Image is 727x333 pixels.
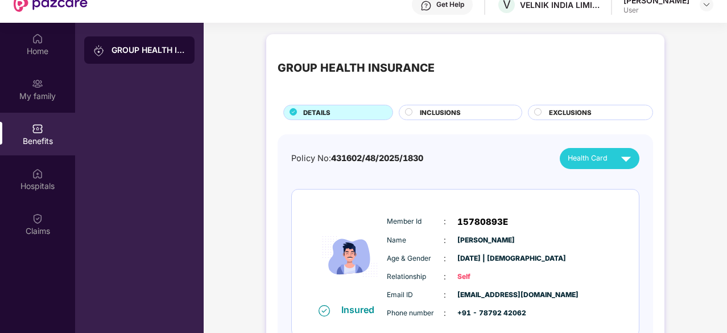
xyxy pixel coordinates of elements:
[457,253,514,264] span: [DATE] | [DEMOGRAPHIC_DATA]
[457,308,514,319] span: +91 - 78792 42062
[549,108,592,118] span: EXCLUSIONS
[93,45,105,56] img: svg+xml;base64,PHN2ZyB3aWR0aD0iMjAiIGhlaWdodD0iMjAiIHZpZXdCb3g9IjAgMCAyMCAyMCIgZmlsbD0ibm9uZSIgeG...
[444,234,446,246] span: :
[387,216,444,227] span: Member Id
[278,59,435,77] div: GROUP HEALTH INSURANCE
[111,44,185,56] div: GROUP HEALTH INSURANCE
[341,304,381,315] div: Insured
[387,290,444,301] span: Email ID
[316,209,384,303] img: icon
[319,305,330,316] img: svg+xml;base64,PHN2ZyB4bWxucz0iaHR0cDovL3d3dy53My5vcmcvMjAwMC9zdmciIHdpZHRoPSIxNiIgaGVpZ2h0PSIxNi...
[623,6,689,15] div: User
[387,235,444,246] span: Name
[420,108,461,118] span: INCLUSIONS
[444,307,446,319] span: :
[457,235,514,246] span: [PERSON_NAME]
[457,215,508,229] span: 15780893E
[331,153,423,163] span: 431602/48/2025/1830
[568,153,608,164] span: Health Card
[387,272,444,282] span: Relationship
[560,148,639,169] button: Health Card
[291,152,423,165] div: Policy No:
[32,78,43,89] img: svg+xml;base64,PHN2ZyB3aWR0aD0iMjAiIGhlaWdodD0iMjAiIHZpZXdCb3g9IjAgMCAyMCAyMCIgZmlsbD0ibm9uZSIgeG...
[444,215,446,228] span: :
[32,213,43,224] img: svg+xml;base64,PHN2ZyBpZD0iQ2xhaW0iIHhtbG5zPSJodHRwOi8vd3d3LnczLm9yZy8yMDAwL3N2ZyIgd2lkdGg9IjIwIi...
[387,308,444,319] span: Phone number
[457,272,514,282] span: Self
[444,252,446,265] span: :
[444,270,446,283] span: :
[457,290,514,301] span: [EMAIL_ADDRESS][DOMAIN_NAME]
[444,289,446,301] span: :
[32,168,43,179] img: svg+xml;base64,PHN2ZyBpZD0iSG9zcGl0YWxzIiB4bWxucz0iaHR0cDovL3d3dy53My5vcmcvMjAwMC9zdmciIHdpZHRoPS...
[616,149,636,168] img: svg+xml;base64,PHN2ZyB4bWxucz0iaHR0cDovL3d3dy53My5vcmcvMjAwMC9zdmciIHZpZXdCb3g9IjAgMCAyNCAyNCIgd2...
[32,123,43,134] img: svg+xml;base64,PHN2ZyBpZD0iQmVuZWZpdHMiIHhtbG5zPSJodHRwOi8vd3d3LnczLm9yZy8yMDAwL3N2ZyIgd2lkdGg9Ij...
[32,33,43,44] img: svg+xml;base64,PHN2ZyBpZD0iSG9tZSIgeG1sbnM9Imh0dHA6Ly93d3cudzMub3JnLzIwMDAvc3ZnIiB3aWR0aD0iMjAiIG...
[387,253,444,264] span: Age & Gender
[303,108,331,118] span: DETAILS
